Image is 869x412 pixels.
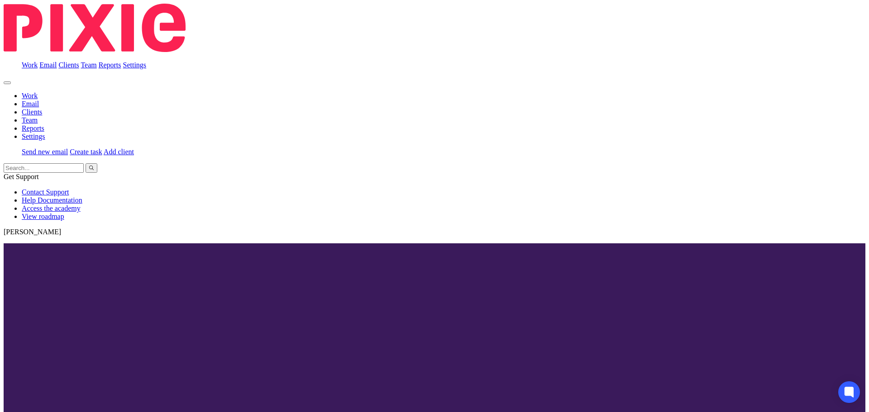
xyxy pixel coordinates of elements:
[22,92,38,99] a: Work
[22,116,38,124] a: Team
[104,148,134,156] a: Add client
[4,4,186,52] img: Pixie
[22,148,68,156] a: Send new email
[22,133,45,140] a: Settings
[81,61,96,69] a: Team
[22,188,69,196] a: Contact Support
[22,124,44,132] a: Reports
[4,163,84,173] input: Search
[123,61,147,69] a: Settings
[22,204,81,212] a: Access the academy
[39,61,57,69] a: Email
[70,148,102,156] a: Create task
[22,196,82,204] a: Help Documentation
[58,61,79,69] a: Clients
[22,100,39,108] a: Email
[22,61,38,69] a: Work
[4,173,39,180] span: Get Support
[22,213,64,220] a: View roadmap
[22,108,42,116] a: Clients
[99,61,121,69] a: Reports
[86,163,97,173] button: Search
[4,228,865,236] p: [PERSON_NAME]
